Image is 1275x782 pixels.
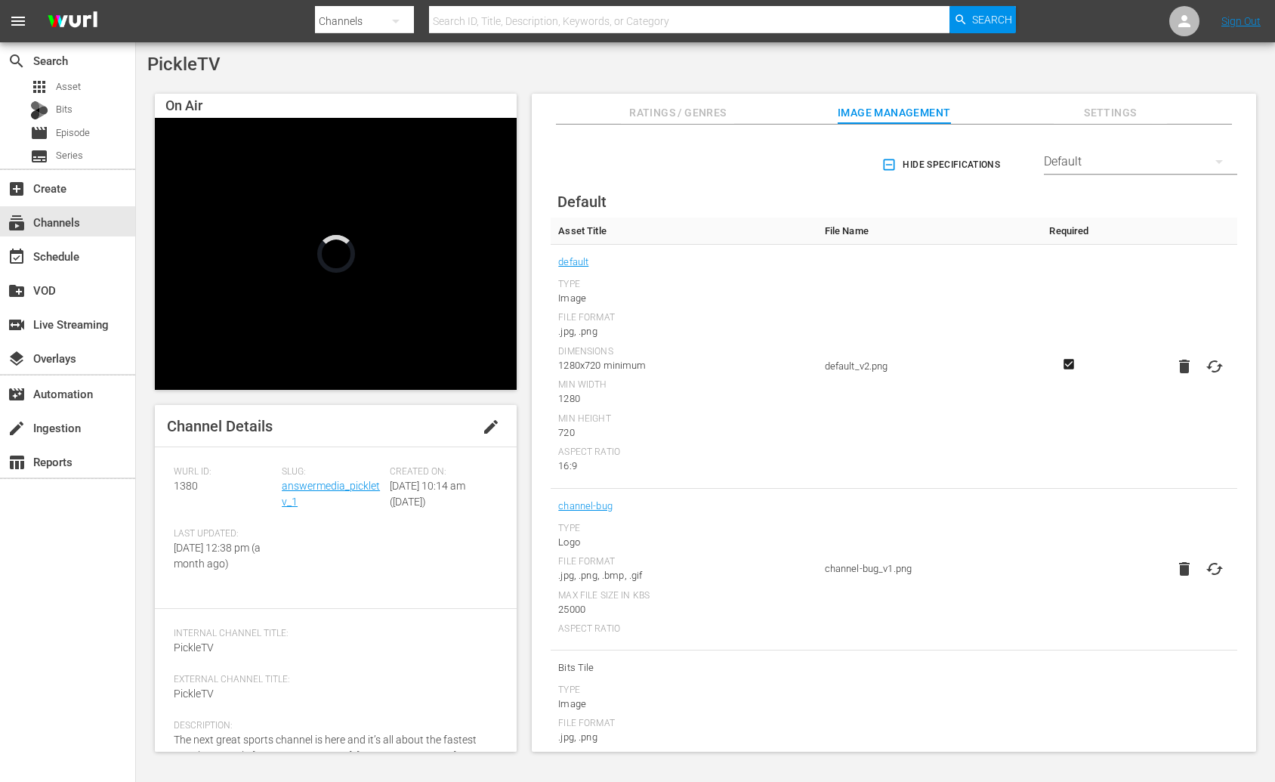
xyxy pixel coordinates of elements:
span: Search [972,6,1012,33]
a: channel-bug [558,496,613,516]
div: File Format [558,312,809,324]
span: search [8,52,26,70]
div: 25000 [558,602,809,617]
div: File Format [558,718,809,730]
div: Max File Size In Kbs [558,590,809,602]
span: Asset [30,78,48,96]
div: Min Width [558,752,809,764]
span: Episode [30,124,48,142]
img: ans4CAIJ8jUAAAAAAAAAAAAAAAAAAAAAAAAgQb4GAAAAAAAAAAAAAAAAAAAAAAAAJMjXAAAAAAAAAAAAAAAAAAAAAAAAgAT5G... [36,4,109,39]
span: Description: [174,720,490,732]
span: table_chart [8,453,26,471]
a: default [558,252,588,272]
span: Asset [56,79,81,94]
button: Search [949,6,1016,33]
span: edit [482,418,500,436]
span: [DATE] 12:38 pm (a month ago) [174,542,261,570]
div: Image [558,291,809,306]
button: Hide Specifications [878,144,1006,186]
span: Last Updated: [174,528,274,540]
div: Logo [558,535,809,550]
span: Series [30,147,48,165]
span: Ingestion [8,419,26,437]
th: File Name [817,218,1042,245]
span: Bits Tile [558,658,809,678]
button: edit [473,409,509,445]
th: Asset Title [551,218,817,245]
span: menu [9,12,27,30]
div: Min Height [558,413,809,425]
div: Image [558,697,809,712]
span: PickleTV [147,54,221,75]
div: .jpg, .png [558,324,809,339]
div: Bits [30,101,48,119]
span: Schedule [8,248,26,266]
span: subscriptions [8,214,26,232]
span: VOD [8,282,26,300]
div: Dimensions [558,346,809,358]
span: Overlays [8,350,26,368]
span: Channel Details [167,417,273,435]
td: channel-bug_v1.png [817,489,1042,651]
svg: Required [1060,357,1078,371]
span: Image Management [838,104,951,122]
span: Default [557,193,607,211]
div: 720 [558,425,809,440]
span: Wurl ID: [174,466,274,478]
div: Default [1044,141,1237,183]
span: [DATE] 10:14 am ([DATE]) [390,480,465,508]
div: 16:9 [558,459,809,474]
th: Required [1041,218,1097,245]
div: 1280 [558,391,809,406]
span: 1380 [174,480,198,492]
div: Min Width [558,379,809,391]
span: Series [56,148,83,163]
a: Sign Out [1221,15,1261,27]
span: Internal Channel Title: [174,628,490,640]
div: File Format [558,556,809,568]
span: Slug: [282,466,382,478]
span: Live Streaming [8,316,26,334]
div: .jpg, .png, .bmp, .gif [558,568,809,583]
div: 1280x720 minimum [558,358,809,373]
span: Automation [8,385,26,403]
span: Settings [1054,104,1167,122]
a: answermedia_pickletv_1 [282,480,380,508]
span: Created On: [390,466,490,478]
div: Video Player [155,118,517,390]
span: External Channel Title: [174,674,490,686]
span: Hide Specifications [884,157,1000,173]
span: PickleTV [174,688,214,700]
span: Episode [56,125,90,141]
div: Type [558,279,809,291]
div: Aspect Ratio [558,623,809,635]
span: On Air [165,97,202,113]
span: Create [8,180,26,198]
div: Aspect Ratio [558,447,809,459]
span: Ratings / Genres [621,104,734,122]
span: The next great sports channel is here and it’s all about the fastest growing sport in [GEOGRAPHIC... [174,734,477,762]
span: Bits [56,102,73,117]
span: PickleTV [174,641,214,654]
div: .jpg, .png [558,730,809,745]
td: default_v2.png [817,245,1042,489]
div: Type [558,685,809,697]
div: Type [558,523,809,535]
